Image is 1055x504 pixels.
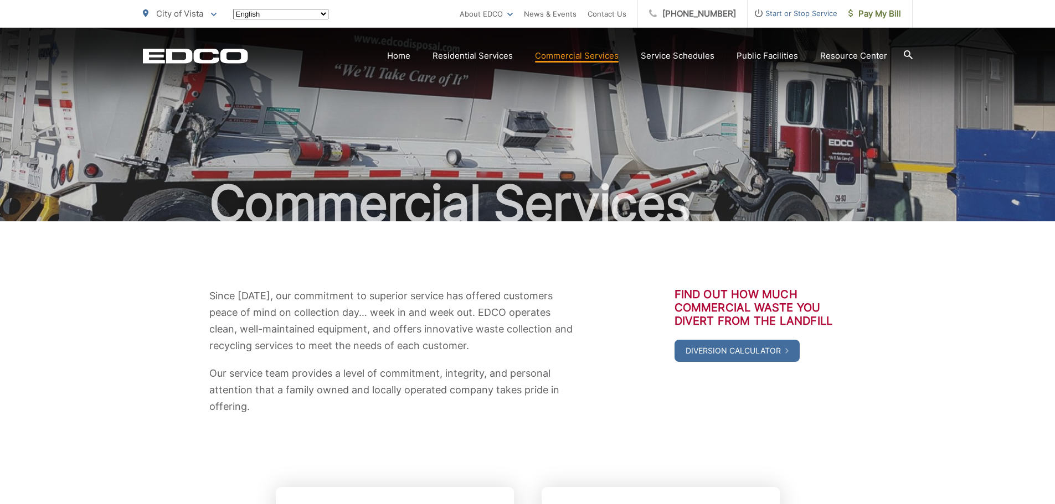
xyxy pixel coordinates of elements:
[143,48,248,64] a: EDCD logo. Return to the homepage.
[848,7,901,20] span: Pay My Bill
[535,49,619,63] a: Commercial Services
[460,7,513,20] a: About EDCO
[675,340,800,362] a: Diversion Calculator
[209,288,580,354] p: Since [DATE], our commitment to superior service has offered customers peace of mind on collectio...
[156,8,203,19] span: City of Vista
[588,7,626,20] a: Contact Us
[675,288,846,328] h3: Find out how much commercial waste you divert from the landfill
[143,176,913,231] h1: Commercial Services
[737,49,798,63] a: Public Facilities
[820,49,887,63] a: Resource Center
[641,49,714,63] a: Service Schedules
[387,49,410,63] a: Home
[433,49,513,63] a: Residential Services
[209,365,580,415] p: Our service team provides a level of commitment, integrity, and personal attention that a family ...
[233,9,328,19] select: Select a language
[524,7,577,20] a: News & Events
